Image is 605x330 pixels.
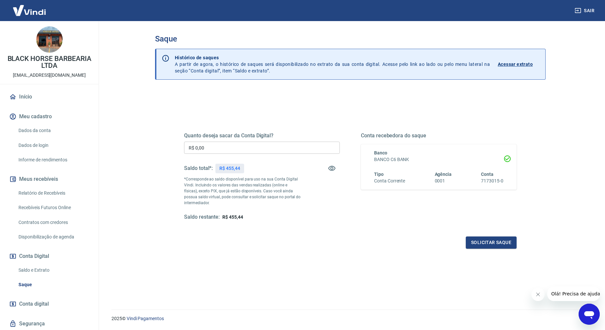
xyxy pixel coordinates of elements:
[127,316,164,321] a: Vindi Pagamentos
[481,172,494,177] span: Conta
[8,297,91,311] a: Conta digital
[8,0,51,20] img: Vindi
[184,176,301,206] p: *Corresponde ao saldo disponível para uso na sua Conta Digital Vindi. Incluindo os valores das ve...
[16,124,91,137] a: Dados da conta
[175,54,490,61] p: Histórico de saques
[435,172,452,177] span: Agência
[184,165,213,172] h5: Saldo total*:
[13,72,86,79] p: [EMAIL_ADDRESS][DOMAIN_NAME]
[184,214,220,221] h5: Saldo restante:
[16,230,91,244] a: Disponibilização de agenda
[4,5,55,10] span: Olá! Precisa de ajuda?
[155,34,546,43] h3: Saque
[498,54,540,74] a: Acessar extrato
[222,214,243,220] span: R$ 455,44
[361,132,517,139] h5: Conta recebedora do saque
[16,263,91,277] a: Saldo e Extrato
[498,61,533,68] p: Acessar extrato
[374,172,384,177] span: Tipo
[8,109,91,124] button: Meu cadastro
[547,287,600,301] iframe: Mensagem da empresa
[16,201,91,214] a: Recebíveis Futuros Online
[16,153,91,167] a: Informe de rendimentos
[8,90,91,104] a: Início
[16,186,91,200] a: Relatório de Recebíveis
[175,54,490,74] p: A partir de agora, o histórico de saques será disponibilizado no extrato da sua conta digital. Ac...
[184,132,340,139] h5: Quanto deseja sacar da Conta Digital?
[466,236,517,249] button: Solicitar saque
[111,315,589,322] p: 2025 ©
[16,278,91,291] a: Saque
[374,150,387,155] span: Banco
[374,178,405,184] h6: Conta Corrente
[579,304,600,325] iframe: Botão para abrir a janela de mensagens
[5,55,93,69] p: BLACK HORSE BARBEARIA LTDA
[374,156,503,163] h6: BANCO C6 BANK
[16,139,91,152] a: Dados de login
[531,288,545,301] iframe: Fechar mensagem
[481,178,503,184] h6: 7173015-0
[573,5,597,17] button: Sair
[19,299,49,309] span: Conta digital
[8,249,91,263] button: Conta Digital
[36,26,63,53] img: 766f379b-e7fa-49f7-b092-10fba0f56132.jpeg
[8,172,91,186] button: Meus recebíveis
[435,178,452,184] h6: 0001
[16,216,91,229] a: Contratos com credores
[219,165,240,172] p: R$ 455,44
